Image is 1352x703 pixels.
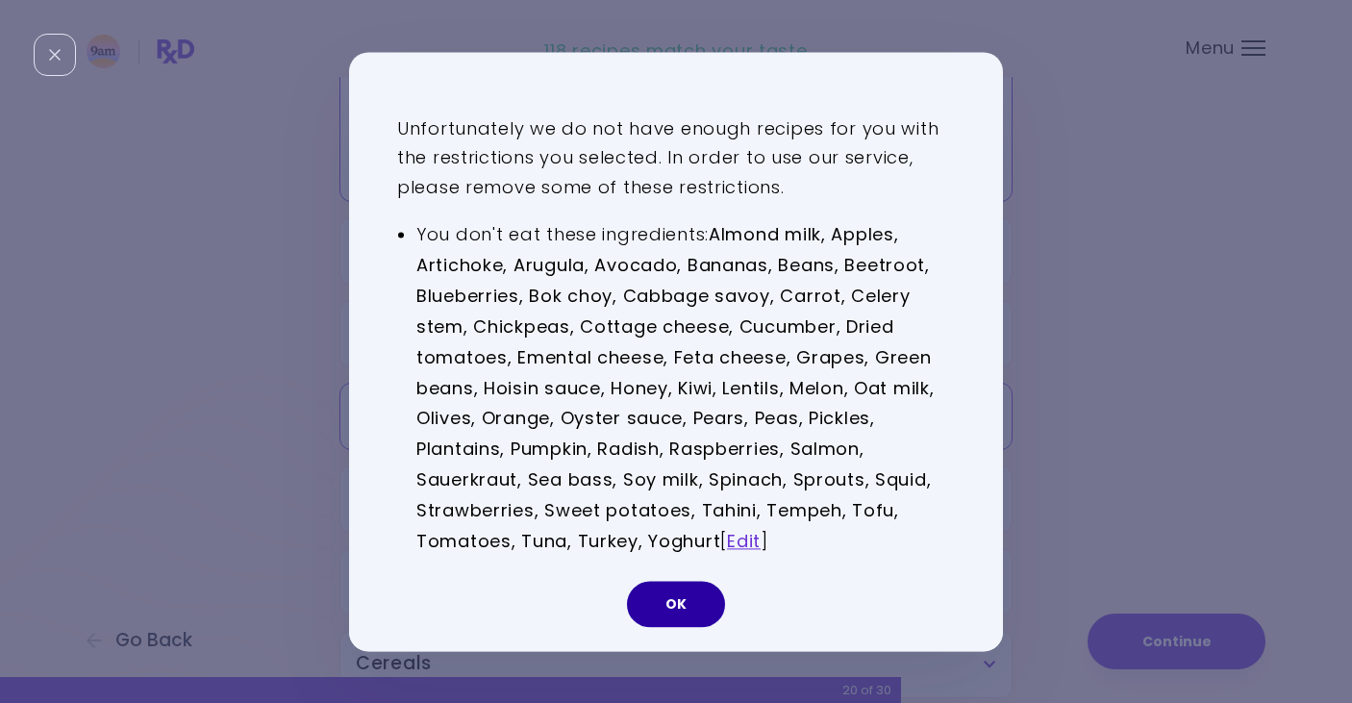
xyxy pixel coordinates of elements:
li: You don't eat these ingredients: [ ] [416,220,955,557]
strong: Almond milk, Apples, Artichoke, Arugula, Avocado, Bananas, Beans, Beetroot, Blueberries, Bok choy... [416,223,934,554]
button: OK [627,581,725,627]
div: Close [34,34,76,76]
a: Edit [727,529,761,553]
p: Unfortunately we do not have enough recipes for you with the restrictions you selected. In order ... [397,114,955,203]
